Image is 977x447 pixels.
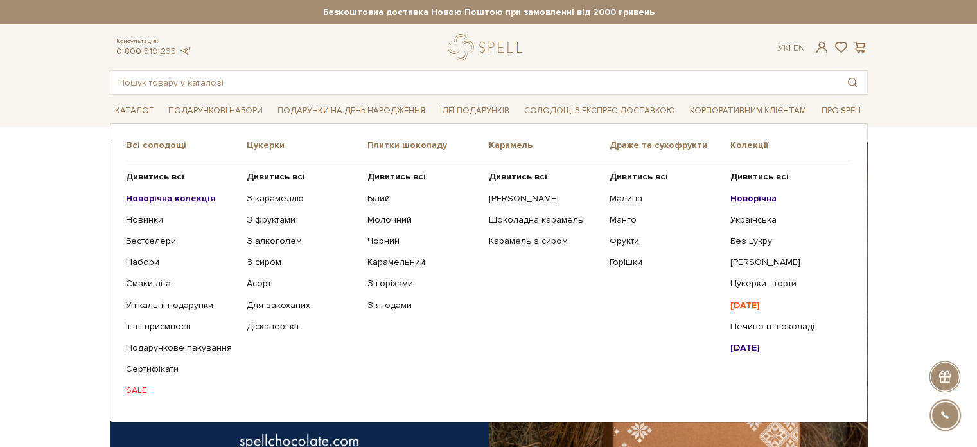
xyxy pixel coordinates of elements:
b: Дивитись всі [367,171,426,182]
a: Малина [610,193,721,205]
span: Драже та сухофрукти [610,140,730,151]
a: telegram [179,46,192,57]
a: SALE [126,385,237,396]
span: Консультація: [116,37,192,46]
a: Подарункові набори [163,101,268,121]
a: Дивитись всі [247,171,358,183]
div: Каталог [110,123,868,422]
a: Новорічна [730,193,841,205]
span: Цукерки [247,140,367,151]
a: Про Spell [816,101,867,121]
a: [DATE] [730,342,841,354]
a: Асорті [247,278,358,289]
a: Карамельний [367,257,479,268]
a: Дивитись всі [367,171,479,183]
a: З сиром [247,257,358,268]
b: Новорічна [730,193,777,204]
span: Плитки шоколаду [367,140,488,151]
a: З ягодами [367,300,479,311]
a: Сертифікати [126,363,237,375]
a: Карамель з сиром [488,235,599,247]
a: [PERSON_NAME] [488,193,599,205]
a: З алкоголем [247,235,358,247]
b: Дивитись всі [247,171,305,182]
div: Ук [778,42,805,54]
a: Білий [367,193,479,205]
span: Колекції [730,140,851,151]
b: [DATE] [730,300,760,311]
a: З карамеллю [247,193,358,205]
b: Новорічна колекція [126,193,216,204]
a: Подарунки на День народження [272,101,430,121]
a: Інші приємності [126,321,237,333]
a: [PERSON_NAME] [730,257,841,268]
a: Дивитись всі [488,171,599,183]
a: Новорічна колекція [126,193,237,205]
a: Каталог [110,101,159,121]
a: Корпоративним клієнтам [685,101,811,121]
a: Манго [610,214,721,226]
b: Дивитись всі [610,171,668,182]
a: Фрукти [610,235,721,247]
a: Ідеї подарунків [435,101,515,121]
a: Без цукру [730,235,841,247]
a: Молочний [367,214,479,226]
b: Дивитись всі [730,171,789,182]
button: Пошук товару у каталозі [838,71,867,94]
span: Всі солодощі [126,140,247,151]
a: Дивитись всі [610,171,721,183]
a: Новинки [126,214,237,226]
a: Унікальні подарунки [126,300,237,311]
a: Солодощі з експрес-доставкою [519,100,680,122]
strong: Безкоштовна доставка Новою Поштою при замовленні від 2000 гривень [110,6,868,18]
a: Для закоханих [247,300,358,311]
a: Смаки літа [126,278,237,289]
a: З фруктами [247,214,358,226]
a: Горішки [610,257,721,268]
b: Дивитись всі [126,171,184,182]
a: Діскавері кіт [247,321,358,333]
a: Шоколадна карамель [488,214,599,226]
a: Дивитись всі [126,171,237,183]
a: Подарункове пакування [126,342,237,354]
span: Карамель [488,140,609,151]
span: | [789,42,791,53]
input: Пошук товару у каталозі [110,71,838,94]
a: Печиво в шоколаді [730,321,841,333]
a: Українська [730,214,841,226]
a: Набори [126,257,237,268]
a: Бестселери [126,235,237,247]
a: Цукерки - торти [730,278,841,289]
a: Чорний [367,235,479,247]
a: 0 800 319 233 [116,46,176,57]
a: Дивитись всі [730,171,841,183]
a: [DATE] [730,300,841,311]
b: [DATE] [730,342,760,353]
b: Дивитись всі [488,171,547,182]
a: З горіхами [367,278,479,289]
a: En [793,42,805,53]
